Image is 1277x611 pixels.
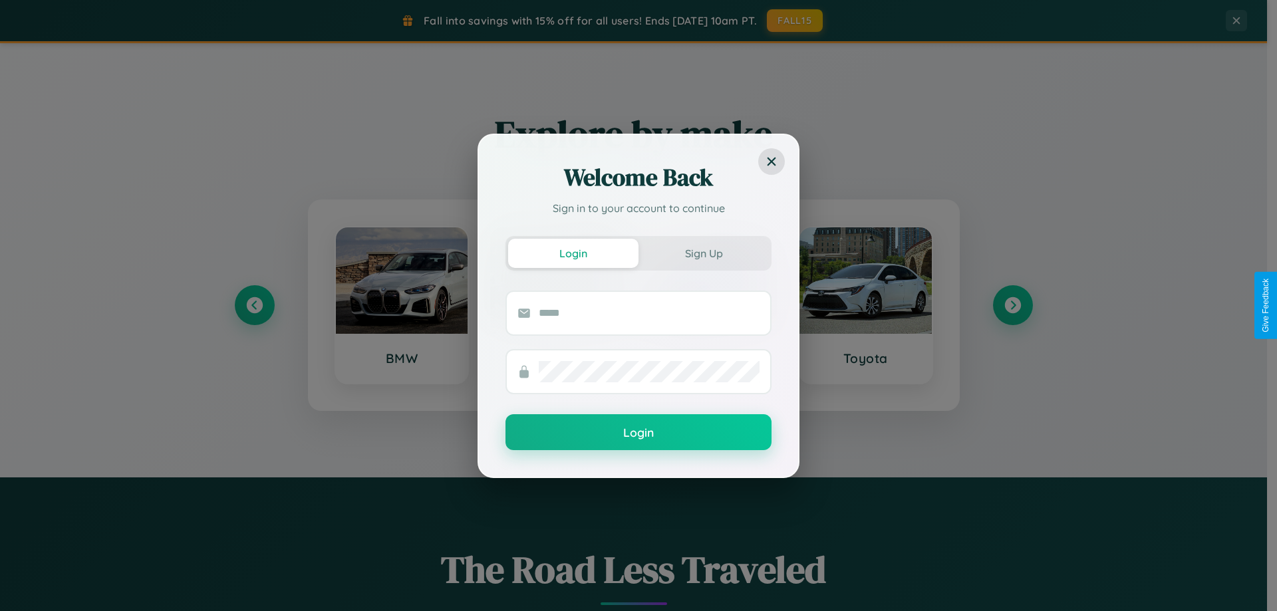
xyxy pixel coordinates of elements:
h2: Welcome Back [505,162,772,193]
div: Give Feedback [1261,279,1270,332]
button: Login [508,239,638,268]
button: Sign Up [638,239,769,268]
p: Sign in to your account to continue [505,200,772,216]
button: Login [505,414,772,450]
